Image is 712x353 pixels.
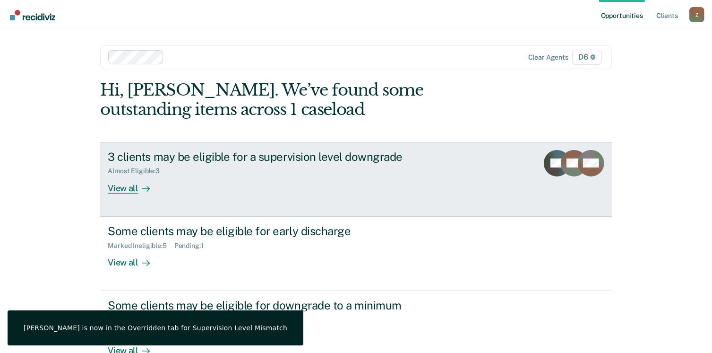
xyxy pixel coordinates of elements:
a: 3 clients may be eligible for a supervision level downgradeAlmost Eligible:3View all [100,142,611,217]
div: Almost Eligible : 3 [108,167,167,175]
div: Hi, [PERSON_NAME]. We’ve found some outstanding items across 1 caseload [100,80,509,119]
div: [PERSON_NAME] is now in the Overridden tab for Supervision Level Mismatch [24,324,287,332]
div: Pending : 1 [174,242,211,250]
div: View all [108,249,161,268]
span: D6 [572,50,602,65]
div: Z [689,7,704,22]
img: Recidiviz [10,10,55,20]
div: 3 clients may be eligible for a supervision level downgrade [108,150,439,164]
a: Some clients may be eligible for early dischargeMarked Ineligible:5Pending:1View all [100,217,611,291]
div: Marked Ineligible : 5 [108,242,174,250]
button: Profile dropdown button [689,7,704,22]
div: View all [108,175,161,194]
div: Some clients may be eligible for early discharge [108,224,439,238]
div: Some clients may be eligible for downgrade to a minimum telephone reporting [108,299,439,326]
div: Clear agents [528,53,568,62]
